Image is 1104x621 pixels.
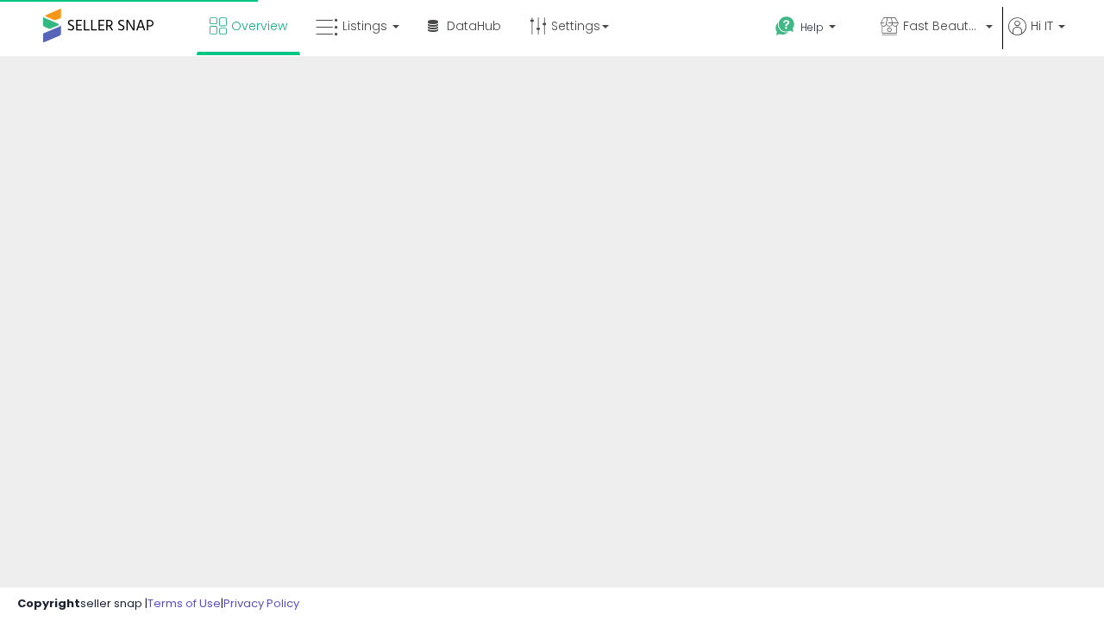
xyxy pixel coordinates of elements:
[1008,17,1065,56] a: Hi IT
[903,17,981,34] span: Fast Beauty ([GEOGRAPHIC_DATA])
[775,16,796,37] i: Get Help
[17,595,80,612] strong: Copyright
[17,596,299,612] div: seller snap | |
[800,20,824,34] span: Help
[223,595,299,612] a: Privacy Policy
[447,17,501,34] span: DataHub
[231,17,287,34] span: Overview
[762,3,865,56] a: Help
[147,595,221,612] a: Terms of Use
[1031,17,1053,34] span: Hi IT
[342,17,387,34] span: Listings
